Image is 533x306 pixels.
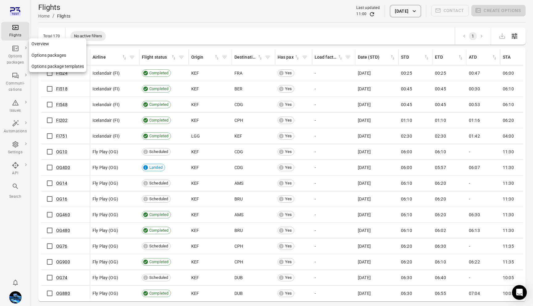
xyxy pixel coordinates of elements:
[234,212,243,218] span: AMS
[4,53,27,66] div: Options packages
[503,164,514,171] span: 11:30
[315,164,353,171] div: -
[142,54,171,61] div: Flight status
[147,133,171,139] span: Completed
[435,227,446,234] span: 06:02
[358,259,371,265] span: [DATE]
[469,101,480,108] span: 00:53
[469,54,491,61] div: ATD
[234,86,242,92] span: BER
[147,259,171,265] span: Completed
[401,290,412,296] span: 06:30
[356,5,380,11] div: Last updated
[263,53,272,62] span: Filter by destination
[369,11,375,17] button: Refresh data
[343,53,353,62] button: Filter by load factor
[191,70,199,76] span: KEF
[234,117,243,123] span: CPH
[435,101,446,108] span: 00:45
[234,227,243,234] span: BRU
[469,275,498,281] div: -
[56,102,68,107] a: FI548
[503,290,514,296] span: 10:05
[401,117,412,123] span: 01:10
[147,228,171,234] span: Completed
[93,180,118,186] span: Fly Play (OG)
[503,86,514,92] span: 06:10
[283,180,294,186] span: Yes
[315,133,353,139] div: -
[358,54,396,61] div: Sort by date (STD) in ascending order
[147,196,170,202] span: Scheduled
[435,54,464,61] div: Sort by ETD in ascending order
[56,228,70,233] a: OG480
[283,149,294,155] span: Yes
[469,259,480,265] span: 06:22
[469,86,480,92] span: 00:30
[435,290,446,296] span: 06:55
[191,133,200,139] span: LGG
[147,149,170,155] span: Scheduled
[503,101,514,108] span: 06:10
[358,275,371,281] span: [DATE]
[191,117,199,123] span: KEF
[358,164,371,171] span: [DATE]
[315,275,353,281] div: -
[508,30,521,42] button: Open table configuration
[283,102,294,108] span: Yes
[234,275,243,281] span: DUB
[93,101,120,108] span: Icelandair (FI)
[56,118,68,123] a: FI202
[93,54,127,61] div: Sort by airline in ascending order
[234,180,243,186] span: AMS
[315,86,353,92] div: -
[234,196,243,202] span: BRU
[315,259,353,265] div: -
[56,244,68,249] a: OG76
[191,290,199,296] span: KEF
[234,149,243,155] span: CDG
[56,212,70,217] a: OG460
[147,102,171,108] span: Completed
[469,227,480,234] span: 06:13
[469,32,477,40] button: page 1
[4,149,27,155] div: Settings
[191,227,199,234] span: KEF
[503,275,514,281] span: 10:05
[469,70,480,76] span: 00:47
[315,54,343,61] div: Sort by load factor in ascending order
[38,2,70,12] h1: Flights
[358,227,371,234] span: [DATE]
[315,227,353,234] div: -
[4,170,27,176] div: API
[358,86,371,92] span: [DATE]
[147,212,171,218] span: Completed
[435,54,457,61] div: ETD
[93,212,118,218] span: Fly Play (OG)
[93,86,120,92] span: Icelandair (FI)
[358,243,371,249] span: [DATE]
[503,117,514,123] span: 06:20
[4,81,27,93] div: Communi-cations
[315,180,353,186] div: -
[469,164,480,171] span: 06:07
[358,290,371,296] span: [DATE]
[234,243,243,249] span: CPH
[283,133,294,139] span: Yes
[401,227,412,234] span: 06:10
[9,291,22,304] img: shutterstock-1708408498.jpg
[503,149,514,155] span: 11:30
[283,212,294,218] span: Yes
[177,53,186,62] button: Filter by flight status
[401,54,430,61] div: Sort by STD in ascending order
[191,86,199,92] span: KEF
[469,54,498,61] div: Sort by ATD in ascending order
[469,243,498,249] div: -
[401,54,424,61] div: STD
[401,196,412,202] span: 06:10
[435,117,446,123] span: 01:10
[234,133,242,139] span: KEF
[57,13,70,19] div: Flights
